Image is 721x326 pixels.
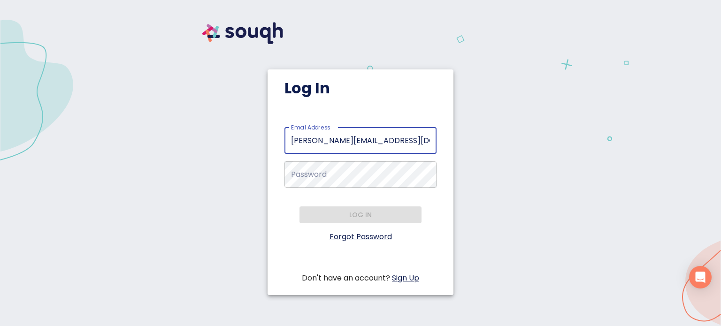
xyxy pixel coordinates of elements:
a: Forgot Password [330,231,392,242]
p: Don't have an account? [284,273,437,284]
h4: Log In [284,79,437,98]
img: souqh logo [192,11,294,55]
div: Open Intercom Messenger [689,266,712,288]
a: Sign Up [392,273,419,283]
